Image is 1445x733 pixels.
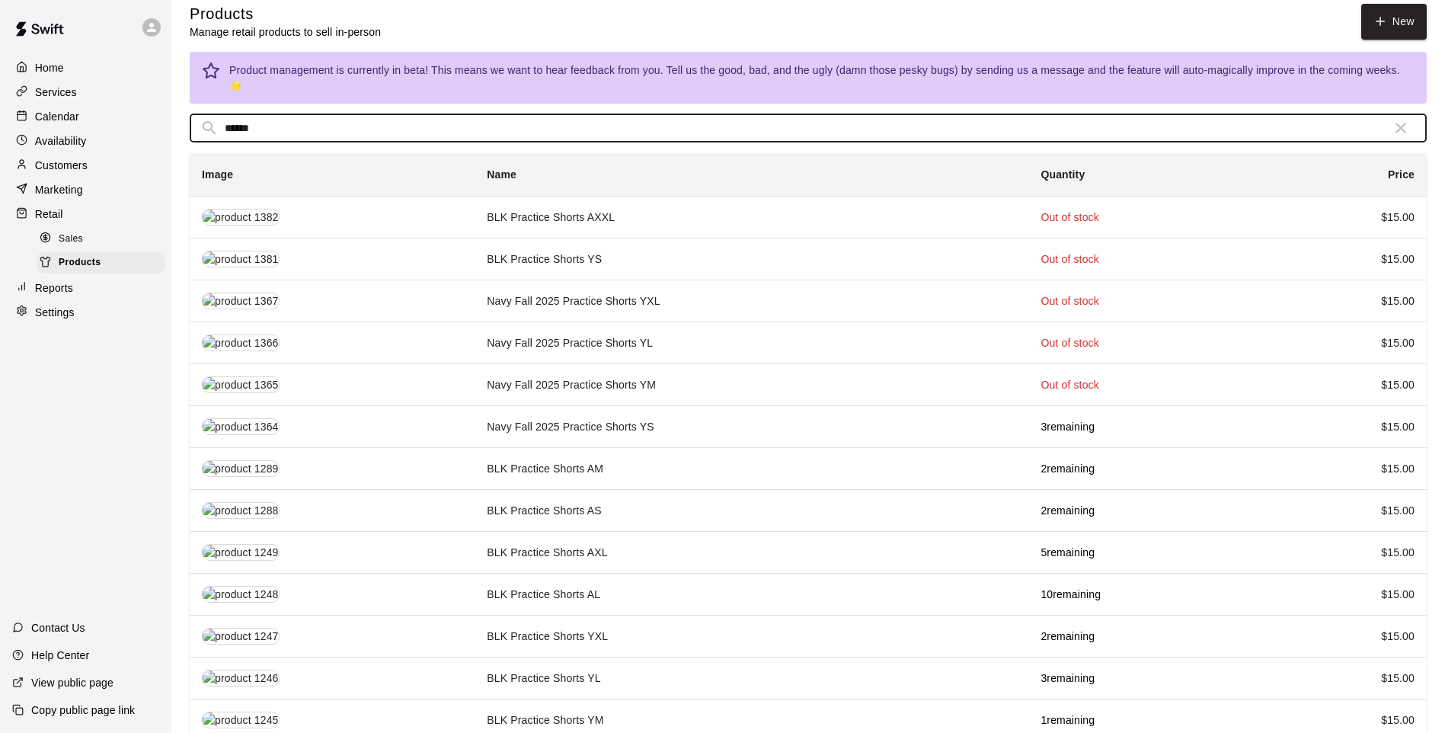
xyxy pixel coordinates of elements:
[1265,238,1427,280] td: $ 15.00
[202,502,280,519] img: product 1288
[1265,573,1427,615] td: $ 15.00
[1265,531,1427,573] td: $ 15.00
[202,251,280,267] img: product 1381
[12,301,159,324] a: Settings
[12,154,159,177] a: Customers
[475,322,1028,363] td: Navy Fall 2025 Practice Shorts YL
[59,255,101,270] span: Products
[12,203,159,226] a: Retail
[35,280,73,296] p: Reports
[35,109,79,124] p: Calendar
[35,158,88,173] p: Customers
[475,489,1028,531] td: BLK Practice Shorts AS
[475,531,1028,573] td: BLK Practice Shorts AXL
[12,277,159,299] a: Reports
[475,280,1028,322] td: Navy Fall 2025 Practice Shorts YXL
[12,178,159,201] a: Marketing
[1265,280,1427,322] td: $ 15.00
[1041,293,1252,309] p: Out of stock
[202,168,233,181] b: Image
[12,56,159,79] a: Home
[1041,335,1252,350] p: Out of stock
[1361,4,1427,40] a: New
[475,196,1028,238] td: BLK Practice Shorts AXXL
[35,182,83,197] p: Marketing
[37,227,171,251] a: Sales
[1041,461,1252,476] p: 2 remaining
[1041,251,1252,267] p: Out of stock
[202,712,280,728] img: product 1245
[1265,616,1427,658] td: $ 15.00
[229,56,1415,99] div: Product management is currently in beta! This means we want to hear feedback from you. Tell us th...
[1265,489,1427,531] td: $ 15.00
[59,232,83,247] span: Sales
[202,334,280,351] img: product 1366
[35,133,87,149] p: Availability
[475,238,1028,280] td: BLK Practice Shorts YS
[190,24,381,40] p: Manage retail products to sell in-person
[37,251,171,274] a: Products
[190,4,381,24] h5: Products
[1041,168,1085,181] b: Quantity
[1041,210,1252,225] p: Out of stock
[1041,545,1252,560] p: 5 remaining
[1265,322,1427,363] td: $ 15.00
[12,81,159,104] a: Services
[202,544,280,561] img: product 1249
[12,105,159,128] a: Calendar
[35,60,64,75] p: Home
[1265,196,1427,238] td: $ 15.00
[487,168,516,181] b: Name
[1041,587,1252,602] p: 10 remaining
[35,85,77,100] p: Services
[202,376,280,393] img: product 1365
[1041,712,1252,728] p: 1 remaining
[1041,671,1252,686] p: 3 remaining
[475,363,1028,405] td: Navy Fall 2025 Practice Shorts YM
[976,64,1085,76] a: sending us a message
[1265,447,1427,489] td: $ 15.00
[202,670,280,687] img: product 1246
[1388,168,1415,181] b: Price
[475,573,1028,615] td: BLK Practice Shorts AL
[1265,363,1427,405] td: $ 15.00
[1265,658,1427,699] td: $ 15.00
[475,447,1028,489] td: BLK Practice Shorts AM
[1041,503,1252,518] p: 2 remaining
[202,293,280,309] img: product 1367
[475,616,1028,658] td: BLK Practice Shorts YXL
[202,586,280,603] img: product 1248
[202,460,280,477] img: product 1289
[35,305,75,320] p: Settings
[475,405,1028,447] td: Navy Fall 2025 Practice Shorts YS
[1265,405,1427,447] td: $ 15.00
[35,206,63,222] p: Retail
[1041,377,1252,392] p: Out of stock
[1041,419,1252,434] p: 3 remaining
[202,418,280,435] img: product 1364
[202,628,280,645] img: product 1247
[202,209,280,226] img: product 1382
[31,620,85,635] p: Contact Us
[31,703,135,718] p: Copy public page link
[475,658,1028,699] td: BLK Practice Shorts YL
[31,675,113,690] p: View public page
[12,130,159,152] a: Availability
[31,648,89,663] p: Help Center
[1041,629,1252,644] p: 2 remaining
[37,252,165,274] div: Products
[37,229,165,250] div: Sales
